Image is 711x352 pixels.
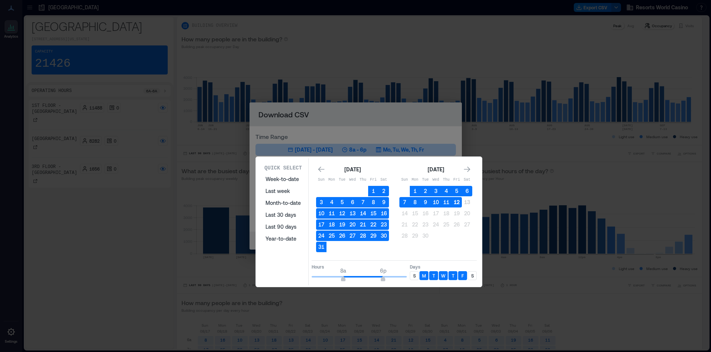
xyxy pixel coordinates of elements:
[462,186,472,196] button: 6
[410,177,420,183] p: Mon
[431,177,441,183] p: Wed
[340,267,346,274] span: 8a
[261,209,305,221] button: Last 30 days
[326,208,337,219] button: 11
[441,186,451,196] button: 4
[441,177,451,183] p: Thu
[410,264,477,270] p: Days
[337,208,347,219] button: 12
[337,231,347,241] button: 26
[347,208,358,219] button: 13
[420,177,431,183] p: Tue
[312,264,407,270] p: Hours
[316,164,326,175] button: Go to previous month
[347,177,358,183] p: Wed
[358,219,368,230] button: 21
[462,164,472,175] button: Go to next month
[379,175,389,185] th: Saturday
[410,175,420,185] th: Monday
[337,197,347,207] button: 5
[379,177,389,183] p: Sat
[451,186,462,196] button: 5
[452,273,454,279] p: T
[441,208,451,219] button: 18
[410,219,420,230] button: 22
[316,175,326,185] th: Sunday
[358,208,368,219] button: 14
[261,173,305,185] button: Week-to-date
[261,185,305,197] button: Last week
[316,197,326,207] button: 3
[410,186,420,196] button: 1
[399,177,410,183] p: Sun
[410,197,420,207] button: 8
[420,231,431,241] button: 30
[316,177,326,183] p: Sun
[347,219,358,230] button: 20
[399,197,410,207] button: 7
[420,186,431,196] button: 2
[451,197,462,207] button: 12
[399,219,410,230] button: 21
[410,208,420,219] button: 15
[347,175,358,185] th: Wednesday
[261,197,305,209] button: Month-to-date
[462,177,472,183] p: Sat
[420,208,431,219] button: 16
[358,231,368,241] button: 28
[326,177,337,183] p: Mon
[399,175,410,185] th: Sunday
[471,273,474,279] p: S
[368,186,379,196] button: 1
[264,164,302,172] p: Quick Select
[399,208,410,219] button: 14
[358,177,368,183] p: Thu
[379,197,389,207] button: 9
[425,165,446,174] div: [DATE]
[431,219,441,230] button: 24
[379,186,389,196] button: 2
[337,219,347,230] button: 19
[326,197,337,207] button: 4
[422,273,426,279] p: M
[441,175,451,185] th: Thursday
[326,231,337,241] button: 25
[368,197,379,207] button: 8
[461,273,464,279] p: F
[261,221,305,233] button: Last 90 days
[368,231,379,241] button: 29
[420,219,431,230] button: 23
[451,175,462,185] th: Friday
[451,219,462,230] button: 26
[316,219,326,230] button: 17
[347,231,358,241] button: 27
[420,175,431,185] th: Tuesday
[410,231,420,241] button: 29
[368,219,379,230] button: 22
[316,242,326,252] button: 31
[451,208,462,219] button: 19
[358,197,368,207] button: 7
[462,219,472,230] button: 27
[431,175,441,185] th: Wednesday
[326,219,337,230] button: 18
[431,197,441,207] button: 10
[337,177,347,183] p: Tue
[441,273,445,279] p: W
[368,175,379,185] th: Friday
[316,208,326,219] button: 10
[413,273,416,279] p: S
[462,208,472,219] button: 20
[368,177,379,183] p: Fri
[462,175,472,185] th: Saturday
[379,219,389,230] button: 23
[441,197,451,207] button: 11
[431,186,441,196] button: 3
[441,219,451,230] button: 25
[462,197,472,207] button: 13
[432,273,435,279] p: T
[379,231,389,241] button: 30
[337,175,347,185] th: Tuesday
[431,208,441,219] button: 17
[451,177,462,183] p: Fri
